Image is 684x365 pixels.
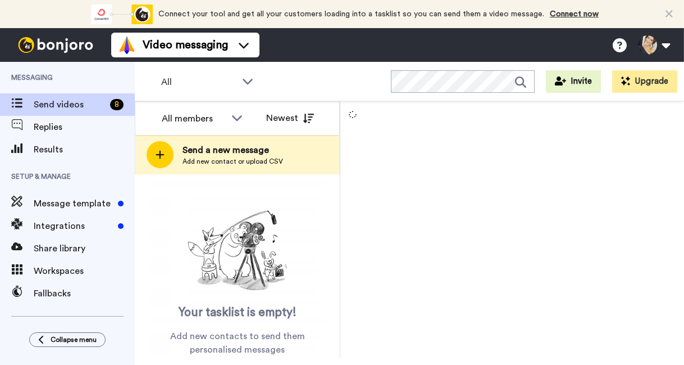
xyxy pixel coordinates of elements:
[34,197,113,210] span: Message template
[34,143,135,156] span: Results
[34,219,113,233] span: Integrations
[612,70,677,93] button: Upgrade
[152,330,323,357] span: Add new contacts to send them personalised messages
[161,75,236,89] span: All
[91,4,153,24] div: animation
[34,98,106,111] span: Send videos
[183,157,283,166] span: Add new contact or upload CSV
[546,70,601,93] button: Invite
[34,264,135,278] span: Workspaces
[181,206,294,296] img: ready-set-action.png
[34,287,135,300] span: Fallbacks
[162,112,226,125] div: All members
[51,335,97,344] span: Collapse menu
[258,107,322,129] button: Newest
[118,36,136,54] img: vm-color.svg
[550,10,599,18] a: Connect now
[34,242,135,255] span: Share library
[29,332,106,347] button: Collapse menu
[13,37,98,53] img: bj-logo-header-white.svg
[110,99,124,110] div: 8
[179,304,297,321] span: Your tasklist is empty!
[143,37,228,53] span: Video messaging
[158,10,544,18] span: Connect your tool and get all your customers loading into a tasklist so you can send them a video...
[183,143,283,157] span: Send a new message
[34,120,135,134] span: Replies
